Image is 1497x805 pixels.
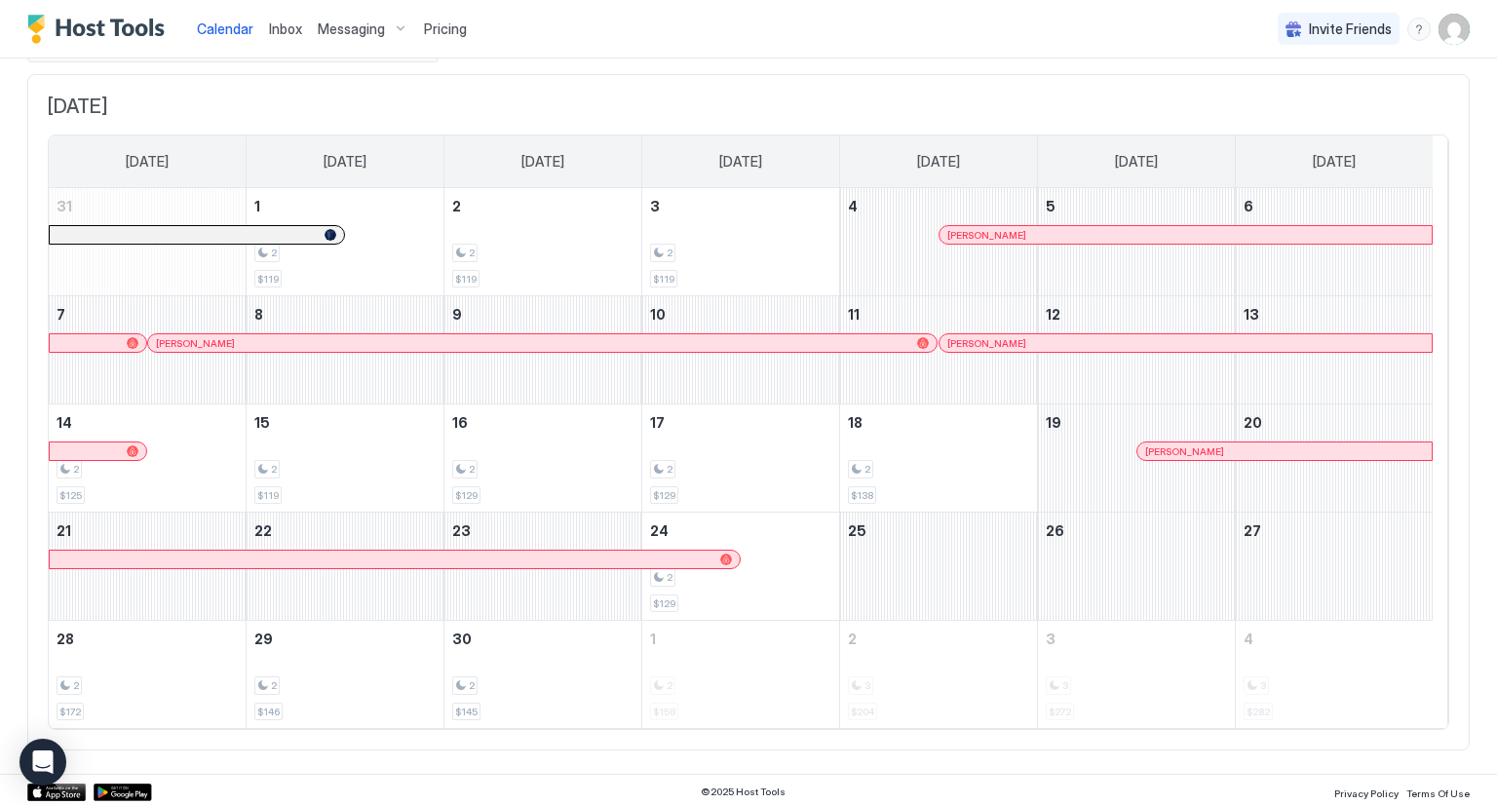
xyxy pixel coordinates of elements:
span: Messaging [318,20,385,38]
td: September 22, 2025 [247,513,444,621]
a: September 5, 2025 [1038,188,1235,224]
span: © 2025 Host Tools [701,786,786,798]
td: September 4, 2025 [839,188,1037,296]
span: 29 [254,631,273,647]
a: August 31, 2025 [49,188,246,224]
span: $145 [455,706,478,718]
span: 8 [254,306,263,323]
span: $146 [257,706,280,718]
a: September 25, 2025 [840,513,1037,549]
span: 21 [57,522,71,539]
span: 3 [1046,631,1056,647]
span: 16 [452,414,468,431]
div: [PERSON_NAME] [947,229,1424,242]
span: 22 [254,522,272,539]
span: 6 [1244,198,1253,214]
a: September 19, 2025 [1038,404,1235,441]
a: September 10, 2025 [642,296,839,332]
td: September 24, 2025 [642,513,840,621]
a: September 29, 2025 [247,621,443,657]
span: 5 [1046,198,1056,214]
a: September 15, 2025 [247,404,443,441]
span: Privacy Policy [1334,787,1399,799]
td: September 8, 2025 [247,296,444,404]
span: 14 [57,414,72,431]
td: September 28, 2025 [49,621,247,729]
span: $119 [257,273,279,286]
a: September 21, 2025 [49,513,246,549]
a: September 30, 2025 [444,621,641,657]
a: Host Tools Logo [27,15,173,44]
span: 19 [1046,414,1061,431]
a: September 2, 2025 [444,188,641,224]
div: [PERSON_NAME] [156,337,929,350]
span: 26 [1046,522,1064,539]
td: September 11, 2025 [839,296,1037,404]
span: [DATE] [1313,153,1356,171]
td: September 17, 2025 [642,404,840,513]
span: 15 [254,414,270,431]
a: September 12, 2025 [1038,296,1235,332]
span: 23 [452,522,471,539]
td: October 3, 2025 [1037,621,1235,729]
a: September 24, 2025 [642,513,839,549]
a: Wednesday [700,135,782,188]
span: [PERSON_NAME] [156,337,235,350]
span: 2 [73,463,79,476]
td: September 7, 2025 [49,296,247,404]
td: September 21, 2025 [49,513,247,621]
span: $119 [455,273,477,286]
a: September 20, 2025 [1236,404,1433,441]
span: 12 [1046,306,1060,323]
td: September 23, 2025 [444,513,642,621]
a: October 1, 2025 [642,621,839,657]
a: October 2, 2025 [840,621,1037,657]
td: September 14, 2025 [49,404,247,513]
span: 3 [650,198,660,214]
td: September 29, 2025 [247,621,444,729]
td: August 31, 2025 [49,188,247,296]
span: 24 [650,522,669,539]
td: September 5, 2025 [1037,188,1235,296]
div: User profile [1439,14,1470,45]
span: Invite Friends [1309,20,1392,38]
span: Calendar [197,20,253,37]
a: Terms Of Use [1406,782,1470,802]
span: 30 [452,631,472,647]
span: 25 [848,522,866,539]
td: September 19, 2025 [1037,404,1235,513]
span: 7 [57,306,65,323]
span: $125 [59,489,82,502]
span: 2 [271,463,277,476]
span: 2 [667,463,672,476]
span: $129 [455,489,478,502]
span: 2 [667,247,672,259]
div: Open Intercom Messenger [19,739,66,786]
span: 2 [271,247,277,259]
div: [PERSON_NAME] [947,337,1424,350]
td: September 6, 2025 [1235,188,1433,296]
td: September 12, 2025 [1037,296,1235,404]
a: Friday [1095,135,1177,188]
td: October 4, 2025 [1235,621,1433,729]
a: Google Play Store [94,784,152,801]
a: App Store [27,784,86,801]
span: [PERSON_NAME] [947,337,1026,350]
div: menu [1407,18,1431,41]
a: September 26, 2025 [1038,513,1235,549]
a: September 18, 2025 [840,404,1037,441]
span: 2 [864,463,870,476]
td: October 1, 2025 [642,621,840,729]
span: $119 [653,273,674,286]
td: September 25, 2025 [839,513,1037,621]
span: 4 [848,198,858,214]
span: 18 [848,414,863,431]
div: [PERSON_NAME] [1145,445,1424,458]
span: 4 [1244,631,1253,647]
a: September 11, 2025 [840,296,1037,332]
span: $172 [59,706,81,718]
span: 31 [57,198,72,214]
